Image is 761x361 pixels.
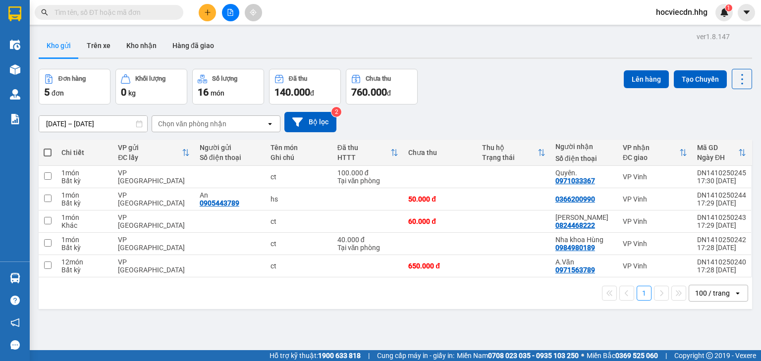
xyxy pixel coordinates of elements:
strong: PHIẾU GỬI HÀNG [39,72,89,94]
div: ct [271,240,327,248]
button: Lên hàng [624,70,669,88]
div: Số điện thoại [200,154,261,161]
div: VP [GEOGRAPHIC_DATA] [118,258,190,274]
span: Cung cấp máy in - giấy in: [377,350,454,361]
div: DN1410250243 [697,213,746,221]
button: Số lượng16món [192,69,264,104]
div: VP Vinh [623,262,687,270]
span: search [41,9,48,16]
span: caret-down [742,8,751,17]
div: Đã thu [289,75,307,82]
span: đ [387,89,391,97]
div: Thu hộ [482,144,538,152]
span: | [368,350,370,361]
span: notification [10,318,20,327]
div: Người gửi [200,144,261,152]
div: ct [271,173,327,181]
div: Tại văn phòng [337,244,399,252]
div: Bất kỳ [61,266,108,274]
button: caret-down [738,4,755,21]
th: Toggle SortBy [618,140,692,166]
span: 140.000 [274,86,310,98]
div: 40.000 đ [337,236,399,244]
div: Mã GD [697,144,738,152]
img: solution-icon [10,114,20,124]
div: VP Vinh [623,240,687,248]
div: An [200,191,261,199]
div: 1 món [61,191,108,199]
div: Chi tiết [61,149,108,156]
button: Bộ lọc [284,112,336,132]
button: Đã thu140.000đ [269,69,341,104]
button: Đơn hàng5đơn [39,69,110,104]
div: 0984980189 [555,244,595,252]
div: VP Vinh [623,195,687,203]
span: | [665,350,667,361]
span: copyright [706,352,713,359]
div: DN1410250244 [697,191,746,199]
th: Toggle SortBy [477,140,550,166]
div: A.Văn [555,258,613,266]
div: Chọn văn phòng nhận [158,119,226,129]
img: logo [5,41,23,90]
button: aim [245,4,262,21]
img: logo-vxr [8,6,21,21]
div: 100 / trang [695,288,730,298]
div: Ghi chú [271,154,327,161]
img: warehouse-icon [10,273,20,283]
div: VP nhận [623,144,679,152]
img: warehouse-icon [10,89,20,100]
div: VP Vinh [623,217,687,225]
span: message [10,340,20,350]
div: Tên món [271,144,327,152]
div: ct [271,217,327,225]
div: DN1410250240 [697,258,746,266]
span: Miền Bắc [587,350,658,361]
div: 100.000 đ [337,169,399,177]
span: 24 [PERSON_NAME] - Vinh - [GEOGRAPHIC_DATA] [25,33,98,59]
span: món [211,89,224,97]
span: 760.000 [351,86,387,98]
div: 17:29 [DATE] [697,221,746,229]
div: 17:29 [DATE] [697,199,746,207]
svg: open [266,120,274,128]
div: Chu Văn Khánh [555,213,613,221]
span: Hỗ trợ kỹ thuật: [270,350,361,361]
div: Người nhận [555,143,613,151]
div: 0905443789 [200,199,239,207]
div: 1 món [61,169,108,177]
span: hocviecdn.hhg [648,6,715,18]
div: 12 món [61,258,108,266]
div: VP [GEOGRAPHIC_DATA] [118,191,190,207]
th: Toggle SortBy [332,140,404,166]
button: Hàng đã giao [164,34,222,57]
div: Nha khoa Hùng [555,236,613,244]
button: file-add [222,4,239,21]
span: đ [310,89,314,97]
button: Tạo Chuyến [674,70,727,88]
div: 0824468222 [555,221,595,229]
span: 16 [198,86,209,98]
img: warehouse-icon [10,64,20,75]
span: ⚪️ [581,354,584,358]
button: plus [199,4,216,21]
div: Khác [61,221,108,229]
span: question-circle [10,296,20,305]
span: kg [128,89,136,97]
div: VP gửi [118,144,182,152]
svg: open [734,289,742,297]
div: Ngày ĐH [697,154,738,161]
button: Chưa thu760.000đ [346,69,418,104]
span: 1 [727,4,730,11]
div: 17:28 [DATE] [697,244,746,252]
div: Đơn hàng [58,75,86,82]
strong: HÃNG XE HẢI HOÀNG GIA [33,10,96,31]
div: 650.000 đ [408,262,472,270]
span: 0 [121,86,126,98]
div: VP [GEOGRAPHIC_DATA] [118,236,190,252]
div: 1 món [61,213,108,221]
button: Kho gửi [39,34,79,57]
img: warehouse-icon [10,40,20,50]
div: Quyên. [555,169,613,177]
div: hs [271,195,327,203]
